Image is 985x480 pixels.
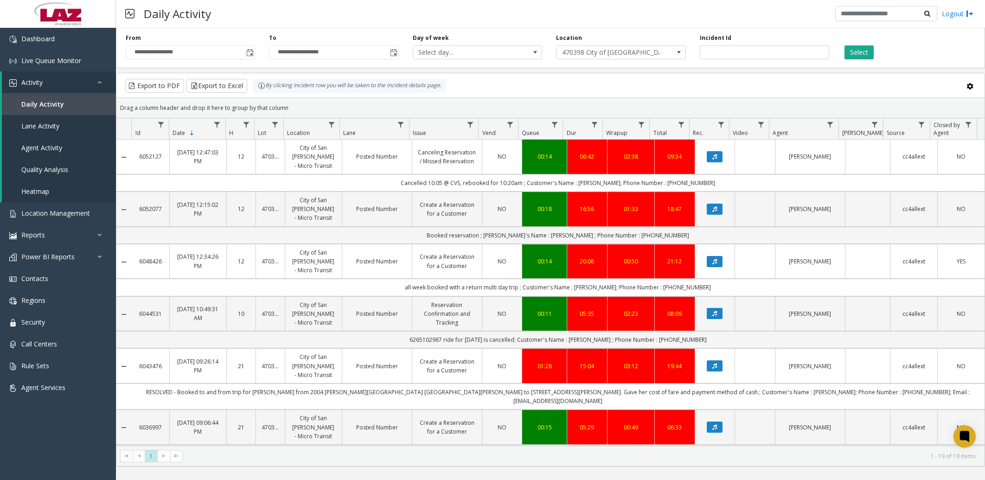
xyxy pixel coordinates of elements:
[573,309,601,318] a: 05:35
[715,118,727,131] a: Rec. Filter Menu
[528,423,561,432] a: 00:15
[175,148,220,166] a: [DATE] 12:47:03 PM
[348,423,406,432] a: Posted Number
[781,257,839,266] a: [PERSON_NAME]
[488,152,517,161] a: NO
[137,257,164,266] a: 6048426
[613,205,649,213] a: 01:33
[755,118,767,131] a: Video Filter Menu
[132,331,985,348] td: 6265102967 ride for [DATE] is cancelled; Customer's Name : [PERSON_NAME] ; Phone Number : [PHONE_...
[896,257,932,266] a: cc4allext
[613,362,649,371] div: 03:12
[464,118,476,131] a: Issue Filter Menu
[613,152,649,161] div: 02:38
[613,309,649,318] a: 02:23
[116,100,985,116] div: Drag a column header and drop it here to group by that column
[291,301,336,327] a: City of San [PERSON_NAME] - Micro Transit
[9,58,17,65] img: 'icon'
[773,129,788,137] span: Agent
[660,152,689,161] a: 09:34
[9,79,17,87] img: 'icon'
[413,46,516,59] span: Select day...
[21,339,57,348] span: Call Centers
[660,423,689,432] div: 06:33
[132,279,985,296] td: all week booked with a return multi day trip ; Customer's Name : [PERSON_NAME]; Phone Number : [P...
[9,275,17,283] img: 'icon'
[116,118,985,445] div: Data table
[613,257,649,266] div: 00:50
[21,274,48,283] span: Contacts
[528,205,561,213] a: 00:18
[116,424,132,431] a: Collapse Details
[528,257,561,266] div: 00:14
[116,363,132,370] a: Collapse Details
[116,311,132,318] a: Collapse Details
[660,205,689,213] a: 18:47
[175,418,220,436] a: [DATE] 09:06:44 PM
[915,118,928,131] a: Source Filter Menu
[482,129,496,137] span: Vend
[504,118,516,131] a: Vend Filter Menu
[291,196,336,223] a: City of San [PERSON_NAME] - Micro Transit
[418,301,476,327] a: Reservation Confirmation and Tracking
[291,248,336,275] a: City of San [PERSON_NAME] - Micro Transit
[348,257,406,266] a: Posted Number
[9,254,17,261] img: 'icon'
[2,159,116,180] a: Quality Analysis
[573,152,601,161] a: 06:42
[573,257,601,266] a: 20:08
[675,118,687,131] a: Total Filter Menu
[498,423,506,431] span: NO
[291,352,336,379] a: City of San [PERSON_NAME] - Micro Transit
[613,423,649,432] div: 00:49
[957,257,966,265] span: YES
[343,129,356,137] span: Lane
[2,71,116,93] a: Activity
[943,309,979,318] a: NO
[635,118,647,131] a: Wrapup Filter Menu
[232,309,250,318] a: 10
[126,79,184,93] button: Export to PDF
[934,121,960,137] span: Closed by Agent
[781,423,839,432] a: [PERSON_NAME]
[2,93,116,115] a: Daily Activity
[139,2,216,25] h3: Daily Activity
[262,152,279,161] a: 470398
[896,205,932,213] a: cc4allext
[137,309,164,318] a: 6044531
[325,118,338,131] a: Location Filter Menu
[488,309,517,318] a: NO
[21,122,59,130] span: Lane Activity
[966,9,973,19] img: logout
[498,310,506,318] span: NO
[660,362,689,371] a: 19:44
[21,383,65,392] span: Agent Services
[21,100,64,109] span: Daily Activity
[125,2,134,25] img: pageIcon
[498,257,506,265] span: NO
[660,309,689,318] a: 08:09
[21,143,62,152] span: Agent Activity
[528,309,561,318] div: 00:11
[896,423,932,432] a: cc4allext
[418,252,476,270] a: Create a Reservation for a Customer
[693,129,704,137] span: Rec.
[781,309,839,318] a: [PERSON_NAME]
[957,153,966,160] span: NO
[733,129,748,137] span: Video
[844,45,874,59] button: Select
[126,34,141,42] label: From
[287,129,310,137] span: Location
[573,423,601,432] div: 05:29
[943,257,979,266] a: YES
[413,34,449,42] label: Day of week
[9,210,17,218] img: 'icon'
[528,152,561,161] a: 00:14
[573,362,601,371] div: 15:04
[21,209,90,218] span: Location Management
[269,118,281,131] a: Lot Filter Menu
